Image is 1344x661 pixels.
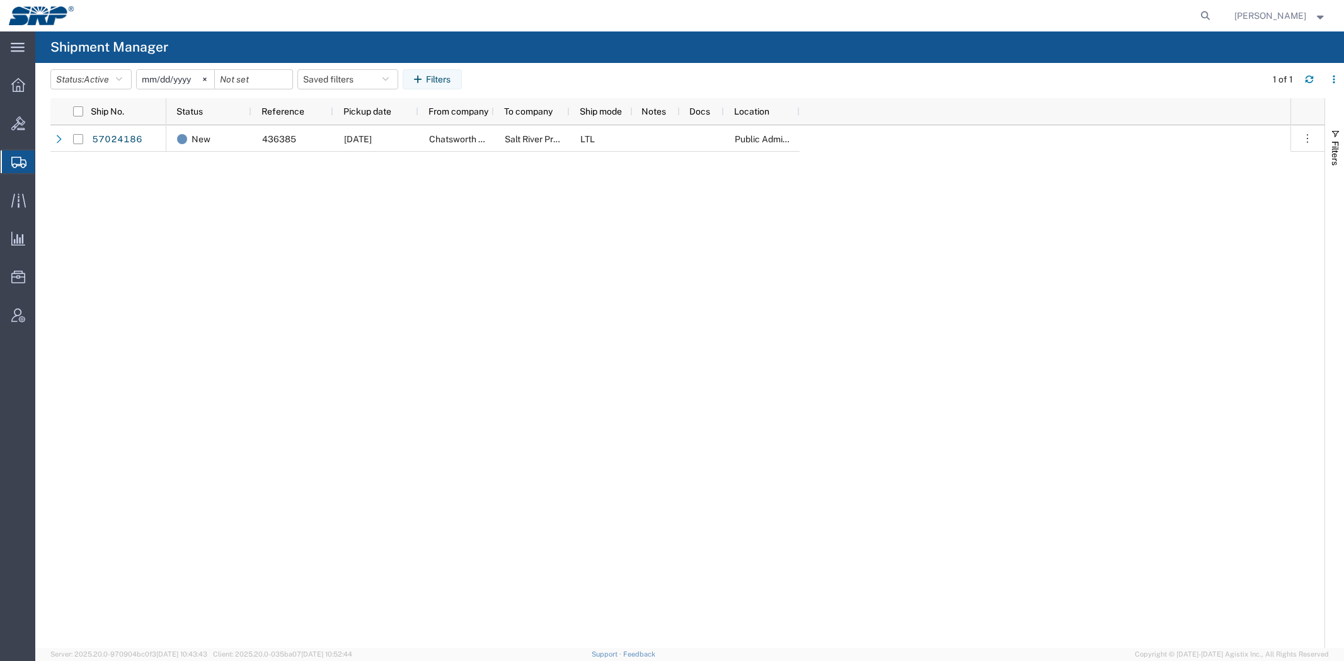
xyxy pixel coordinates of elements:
[262,134,296,144] span: 436385
[734,106,769,116] span: Location
[156,650,207,658] span: [DATE] 10:43:43
[137,70,214,89] input: Not set
[403,69,462,89] button: Filters
[641,106,666,116] span: Notes
[213,650,352,658] span: Client: 2025.20.0-035ba07
[1135,649,1329,660] span: Copyright © [DATE]-[DATE] Agistix Inc., All Rights Reserved
[1273,73,1295,86] div: 1 of 1
[1234,8,1327,23] button: [PERSON_NAME]
[343,106,391,116] span: Pickup date
[428,106,488,116] span: From company
[261,106,304,116] span: Reference
[429,134,515,144] span: Chatsworth Products
[91,106,124,116] span: Ship No.
[580,106,622,116] span: Ship mode
[1234,9,1306,23] span: Marissa Camacho
[689,106,710,116] span: Docs
[192,126,210,152] span: New
[297,69,398,89] button: Saved filters
[592,650,623,658] a: Support
[50,69,132,89] button: Status:Active
[176,106,203,116] span: Status
[1330,141,1340,166] span: Filters
[301,650,352,658] span: [DATE] 10:52:44
[50,650,207,658] span: Server: 2025.20.0-970904bc0f3
[504,106,553,116] span: To company
[344,134,372,144] span: 10/03/2025
[9,6,74,25] img: logo
[91,130,143,150] a: 57024186
[505,134,574,144] span: Salt River Project
[735,134,855,144] span: Public Administration Buidling
[580,134,595,144] span: LTL
[215,70,292,89] input: Not set
[84,74,109,84] span: Active
[623,650,655,658] a: Feedback
[50,31,168,63] h4: Shipment Manager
